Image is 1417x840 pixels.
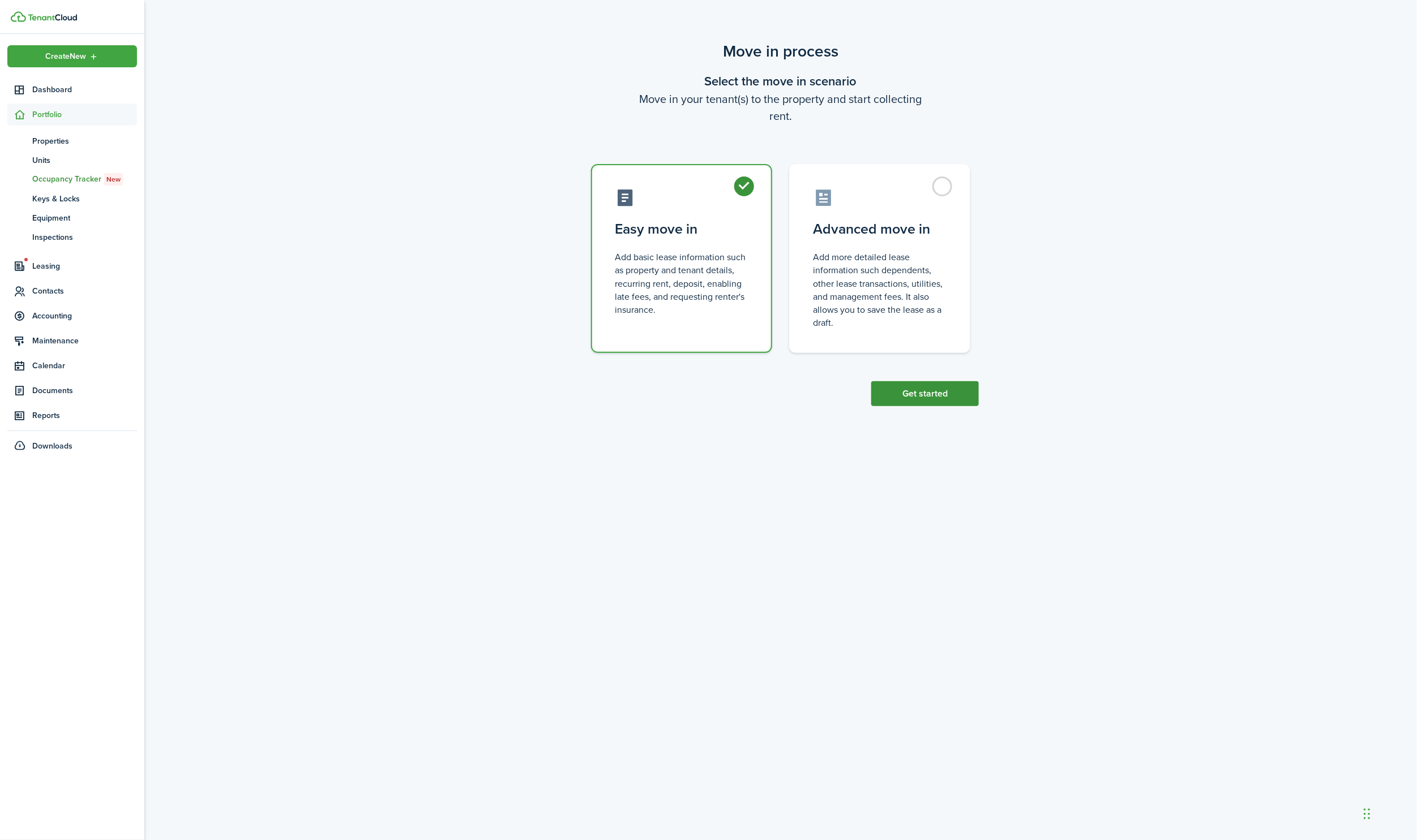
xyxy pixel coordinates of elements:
span: Portfolio [32,109,137,120]
control-radio-card-description: Add more detailed lease information such dependents, other lease transactions, utilities, and man... [813,251,947,329]
a: Inspections [7,227,137,247]
span: Calendar [32,360,137,372]
a: Occupancy TrackerNew [7,170,137,189]
span: Occupancy Tracker [32,173,137,186]
span: Keys & Locks [32,193,137,205]
a: Properties [7,131,137,150]
span: Equipment [32,212,137,224]
span: Accounting [32,310,137,322]
span: Maintenance [32,335,137,347]
wizard-step-header-title: Select the move in scenario [583,72,979,91]
span: Properties [32,135,137,147]
a: Reports [7,404,137,427]
span: Inspections [32,231,137,243]
span: Units [32,154,137,166]
span: Downloads [32,440,72,452]
iframe: Chat Widget [1360,786,1417,840]
span: Dashboard [32,84,137,96]
img: TenantCloud [28,14,77,21]
button: Get started [871,381,979,406]
scenario-title: Move in process [583,40,979,63]
wizard-step-header-description: Move in your tenant(s) to the property and start collecting rent. [583,91,979,124]
control-radio-card-title: Advanced move in [813,219,947,239]
span: Create New [46,53,87,61]
div: Drag [1364,797,1371,831]
span: Leasing [32,260,137,272]
img: TenantCloud [11,11,26,22]
a: Units [7,150,137,170]
a: Equipment [7,208,137,227]
control-radio-card-title: Easy move in [615,219,748,239]
button: Open menu [7,45,137,67]
a: Dashboard [7,79,137,101]
span: Contacts [32,285,137,297]
control-radio-card-description: Add basic lease information such as property and tenant details, recurring rent, deposit, enablin... [615,251,748,316]
a: Keys & Locks [7,189,137,208]
span: Reports [32,410,137,421]
span: Documents [32,385,137,397]
span: New [106,174,121,184]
